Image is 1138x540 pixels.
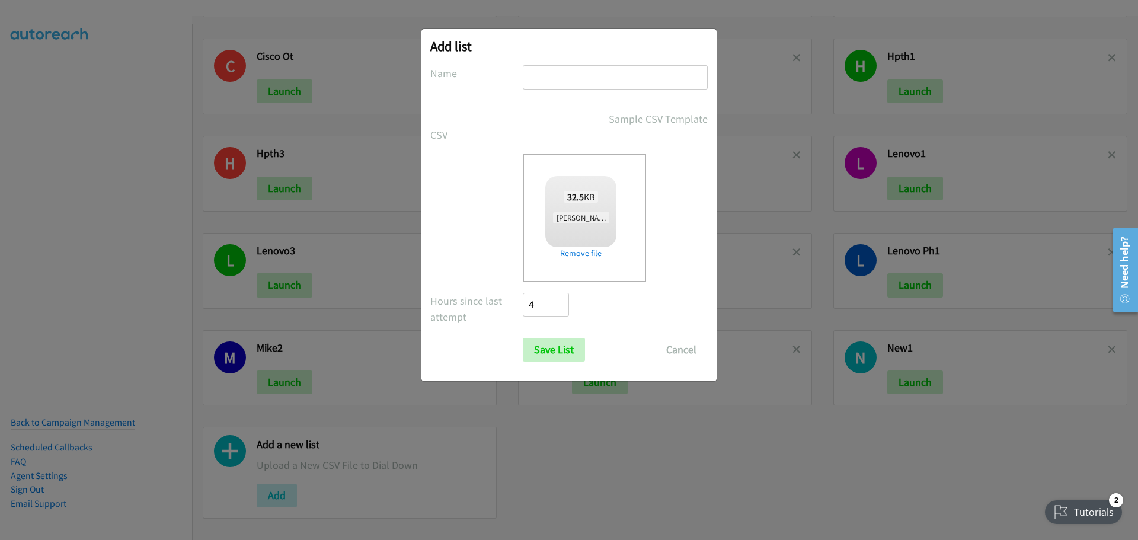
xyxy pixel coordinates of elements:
label: CSV [430,127,523,143]
input: Save List [523,338,585,362]
h2: Add list [430,38,708,55]
a: Remove file [545,247,616,260]
strong: 32.5 [567,191,584,203]
label: Name [430,65,523,81]
span: [PERSON_NAME] + HP FY25 Q4 BPS & ACS - TH.csv [553,212,719,223]
span: KB [564,191,599,203]
iframe: Checklist [1038,488,1129,531]
label: Hours since last attempt [430,293,523,325]
iframe: Resource Center [1104,223,1138,317]
a: Sample CSV Template [609,111,708,127]
button: Cancel [655,338,708,362]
